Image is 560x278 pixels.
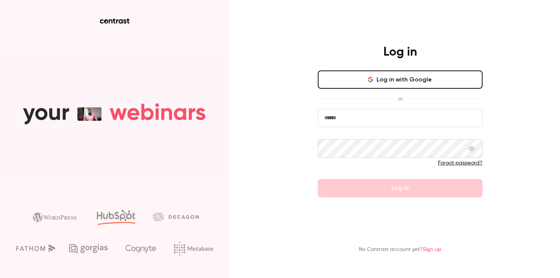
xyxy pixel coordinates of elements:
[394,95,407,103] span: or
[383,45,417,60] h4: Log in
[438,160,483,166] a: Forgot password?
[318,70,483,89] button: Log in with Google
[359,246,441,254] p: No Contrast account yet?
[423,247,441,252] a: Sign up
[153,212,199,221] img: decagon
